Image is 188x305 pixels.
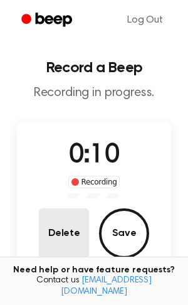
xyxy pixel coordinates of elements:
[39,208,89,259] button: Delete Audio Record
[69,142,119,169] span: 0:10
[10,60,178,75] h1: Record a Beep
[99,208,149,259] button: Save Audio Record
[13,8,83,33] a: Beep
[68,176,120,188] div: Recording
[61,276,152,296] a: [EMAIL_ADDRESS][DOMAIN_NAME]
[115,5,175,35] a: Log Out
[10,85,178,101] p: Recording in progress.
[8,276,180,297] span: Contact us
